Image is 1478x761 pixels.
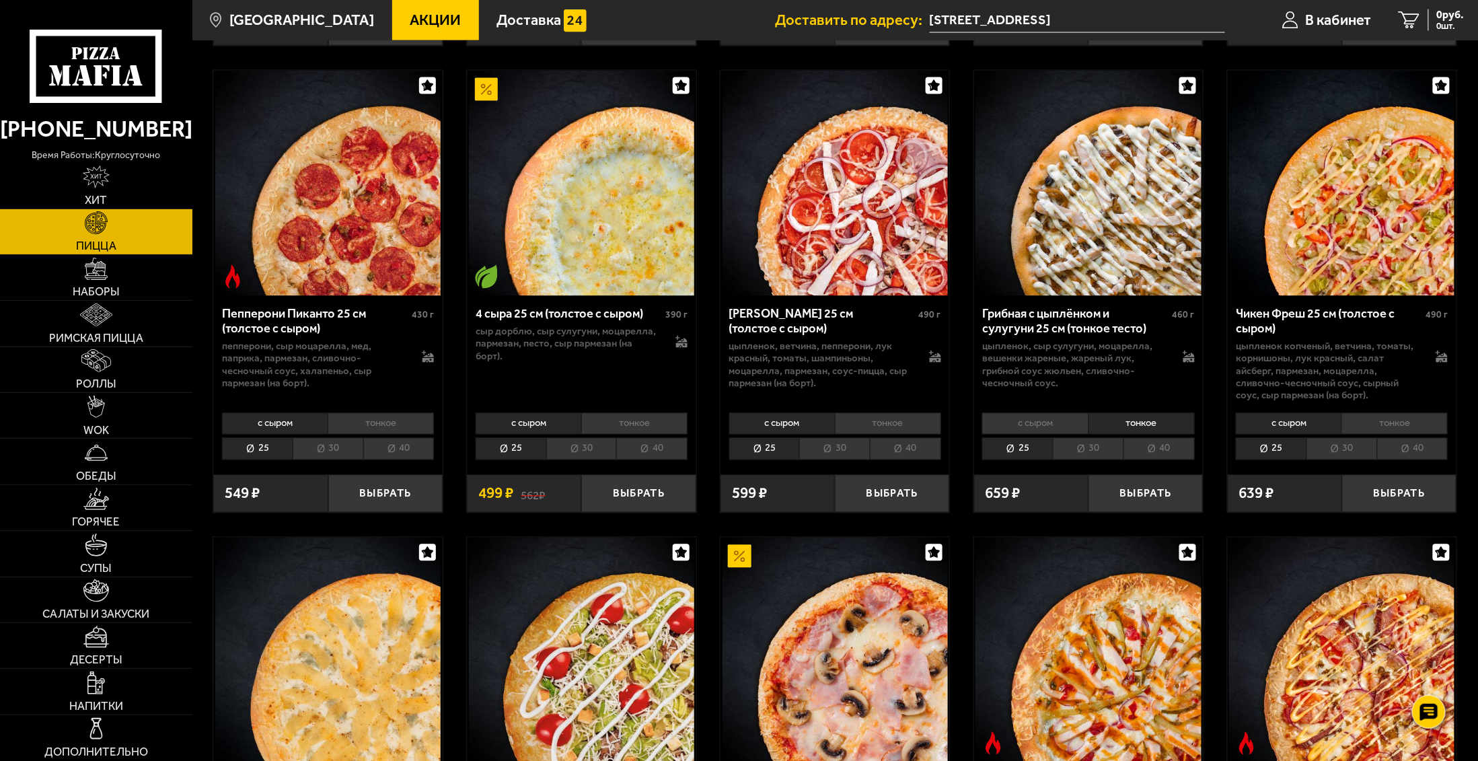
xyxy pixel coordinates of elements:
[213,71,442,296] a: Острое блюдоПепперони Пиканто 25 см (толстое с сыром)
[42,608,149,620] span: Салаты и закуски
[85,194,107,206] span: Хит
[80,563,112,574] span: Супы
[930,8,1225,33] span: посёлок Парголово, Заречная улица, 10
[222,340,406,390] p: пепперони, сыр Моцарелла, мед, паприка, пармезан, сливочно-чесночный соус, халапеньо, сыр пармеза...
[467,71,696,296] a: АкционныйВегетарианское блюдо4 сыра 25 см (толстое с сыром)
[44,746,148,758] span: Дополнительно
[222,438,293,460] li: 25
[410,13,461,28] span: Акции
[665,310,688,321] span: 390 г
[1123,438,1195,460] li: 40
[1342,475,1456,513] button: Выбрать
[476,413,581,435] li: с сыром
[982,732,1004,755] img: Острое блюдо
[225,486,260,502] span: 549 ₽
[222,307,408,337] div: Пепперони Пиканто 25 см (толстое с сыром)
[328,413,434,435] li: тонкое
[76,470,116,482] span: Обеды
[720,71,949,296] a: Петровская 25 см (толстое с сыром)
[412,310,434,321] span: 430 г
[982,413,1088,435] li: с сыром
[521,486,546,502] s: 562 ₽
[776,13,930,28] span: Доставить по адресу:
[70,654,122,665] span: Десерты
[870,438,941,460] li: 40
[799,438,870,460] li: 30
[476,438,546,460] li: 25
[476,326,660,363] p: сыр дорблю, сыр сулугуни, моцарелла, пармезан, песто, сыр пармезан (на борт).
[930,8,1225,33] input: Ваш адрес доставки
[546,438,617,460] li: 30
[478,486,513,502] span: 499 ₽
[1236,307,1422,337] div: Чикен Фреш 25 см (толстое с сыром)
[222,413,328,435] li: с сыром
[476,307,662,322] div: 4 сыра 25 см (толстое с сыром)
[1236,340,1420,402] p: цыпленок копченый, ветчина, томаты, корнишоны, лук красный, салат айсберг, пармезан, моцарелла, с...
[1437,22,1465,31] span: 0 шт.
[1235,732,1258,755] img: Острое блюдо
[1341,413,1448,435] li: тонкое
[729,307,916,337] div: [PERSON_NAME] 25 см (толстое с сыром)
[723,71,948,296] img: Петровская 25 см (толстое с сыром)
[1228,71,1456,296] a: Чикен Фреш 25 см (толстое с сыром)
[1088,475,1203,513] button: Выбрать
[974,71,1203,296] a: Грибная с цыплёнком и сулугуни 25 см (тонкое тесто)
[729,340,914,390] p: цыпленок, ветчина, пепперони, лук красный, томаты, шампиньоны, моцарелла, пармезан, соус-пицца, с...
[475,78,498,101] img: Акционный
[982,307,1169,337] div: Грибная с цыплёнком и сулугуни 25 см (тонкое тесто)
[76,240,116,252] span: Пицца
[1173,310,1195,321] span: 460 г
[230,13,375,28] span: [GEOGRAPHIC_DATA]
[986,486,1021,502] span: 659 ₽
[72,516,120,528] span: Горячее
[728,545,751,568] img: Акционный
[469,71,694,296] img: 4 сыра 25 см (толстое с сыром)
[475,265,498,288] img: Вегетарианское блюдо
[835,475,949,513] button: Выбрать
[1239,486,1274,502] span: 639 ₽
[1377,438,1448,460] li: 40
[83,425,109,436] span: WOK
[496,13,561,28] span: Доставка
[616,438,688,460] li: 40
[49,332,143,344] span: Римская пицца
[76,378,116,390] span: Роллы
[564,9,587,32] img: 15daf4d41897b9f0e9f617042186c801.svg
[293,438,363,460] li: 30
[975,71,1201,296] img: Грибная с цыплёнком и сулугуни 25 см (тонкое тесто)
[982,340,1167,390] p: цыпленок, сыр сулугуни, моцарелла, вешенки жареные, жареный лук, грибной соус Жюльен, сливочно-че...
[1426,310,1448,321] span: 490 г
[328,475,443,513] button: Выбрать
[1306,438,1377,460] li: 30
[732,486,767,502] span: 599 ₽
[729,438,800,460] li: 25
[1229,71,1454,296] img: Чикен Фреш 25 см (толстое с сыром)
[69,700,123,712] span: Напитки
[221,265,244,288] img: Острое блюдо
[1236,413,1341,435] li: с сыром
[1053,438,1123,460] li: 30
[1306,13,1372,28] span: В кабинет
[729,413,835,435] li: с сыром
[581,413,688,435] li: тонкое
[215,71,441,296] img: Пепперони Пиканто 25 см (толстое с сыром)
[982,438,1053,460] li: 25
[1088,413,1195,435] li: тонкое
[581,475,696,513] button: Выбрать
[835,413,941,435] li: тонкое
[363,438,435,460] li: 40
[73,286,120,297] span: Наборы
[1437,9,1465,20] span: 0 руб.
[1236,438,1306,460] li: 25
[919,310,941,321] span: 490 г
